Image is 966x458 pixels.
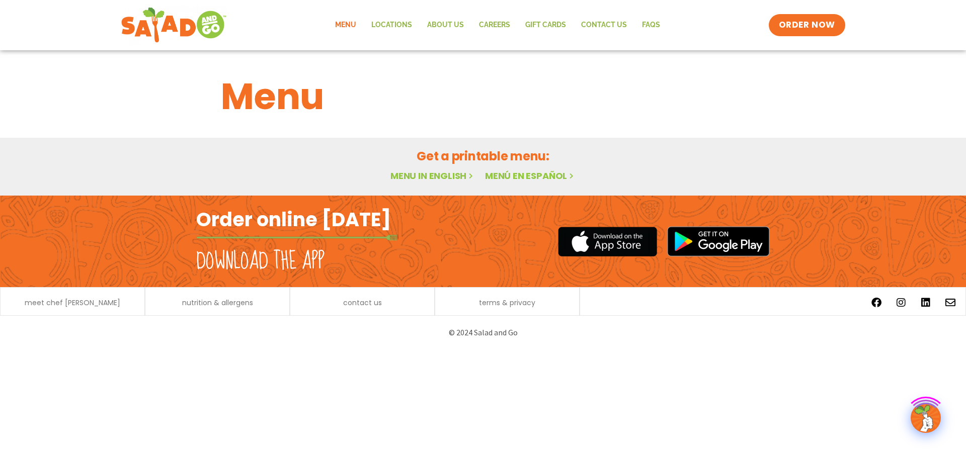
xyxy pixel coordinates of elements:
h2: Get a printable menu: [221,147,745,165]
a: Menu in English [390,169,475,182]
a: nutrition & allergens [182,299,253,306]
img: google_play [667,226,770,256]
p: © 2024 Salad and Go [201,326,765,339]
h2: Order online [DATE] [196,207,391,232]
a: GIFT CARDS [518,14,574,37]
img: fork [196,235,397,240]
a: Contact Us [574,14,634,37]
a: Menu [328,14,364,37]
a: terms & privacy [479,299,535,306]
a: Careers [471,14,518,37]
nav: Menu [328,14,668,37]
img: appstore [558,225,657,258]
span: ORDER NOW [779,19,835,31]
a: About Us [420,14,471,37]
img: new-SAG-logo-768×292 [121,5,227,45]
a: Menú en español [485,169,576,182]
a: ORDER NOW [769,14,845,36]
h2: Download the app [196,247,325,276]
h1: Menu [221,69,745,124]
a: FAQs [634,14,668,37]
a: meet chef [PERSON_NAME] [25,299,120,306]
a: contact us [343,299,382,306]
a: Locations [364,14,420,37]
